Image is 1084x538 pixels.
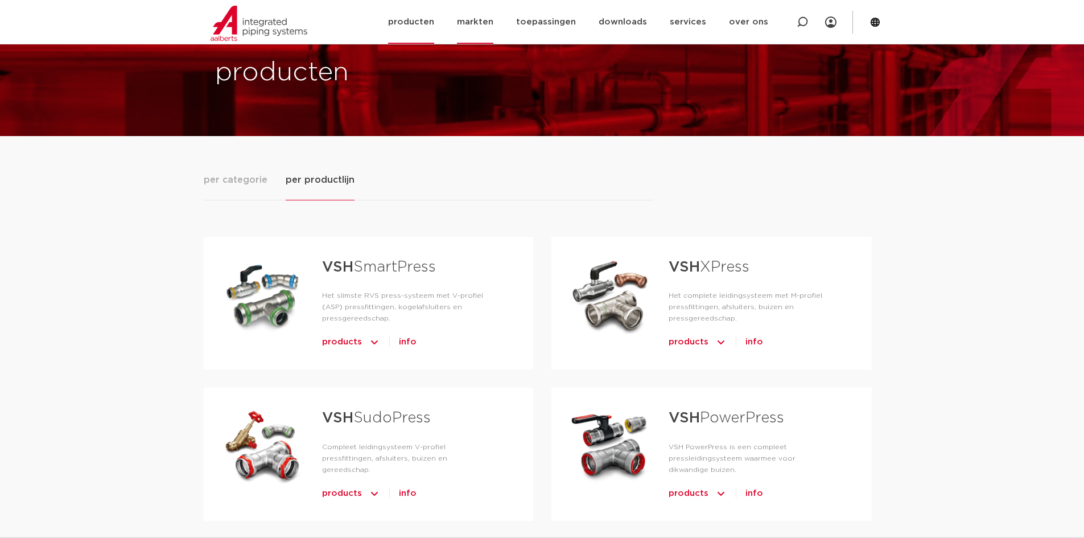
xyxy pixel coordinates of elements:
[322,441,497,475] p: Compleet leidingsysteem V-profiel pressfittingen, afsluiters, buizen en gereedschap.
[669,441,835,475] p: VSH PowerPress is een compleet pressleidingsysteem waarmee voor dikwandige buizen.
[322,410,431,425] a: VSHSudoPress
[669,333,708,351] span: products
[669,410,700,425] strong: VSH
[322,290,497,324] p: Het slimste RVS press-systeem met V-profiel (ASP) pressfittingen, kogelafsluiters en pressgereeds...
[669,260,749,274] a: VSHXPress
[322,410,353,425] strong: VSH
[399,333,417,351] a: info
[322,484,362,503] span: products
[669,290,835,324] p: Het complete leidingsysteem met M-profiel pressfittingen, afsluiters, buizen en pressgereedschap.
[669,260,700,274] strong: VSH
[322,333,362,351] span: products
[369,484,380,503] img: icon-chevron-up-1.svg
[322,260,353,274] strong: VSH
[745,484,763,503] a: info
[369,333,380,351] img: icon-chevron-up-1.svg
[715,484,727,503] img: icon-chevron-up-1.svg
[204,173,267,187] span: per categorie
[286,173,355,187] span: per productlijn
[745,333,763,351] a: info
[715,333,727,351] img: icon-chevron-up-1.svg
[322,260,436,274] a: VSHSmartPress
[669,410,784,425] a: VSHPowerPress
[669,484,708,503] span: products
[215,55,537,91] h1: producten
[399,484,417,503] a: info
